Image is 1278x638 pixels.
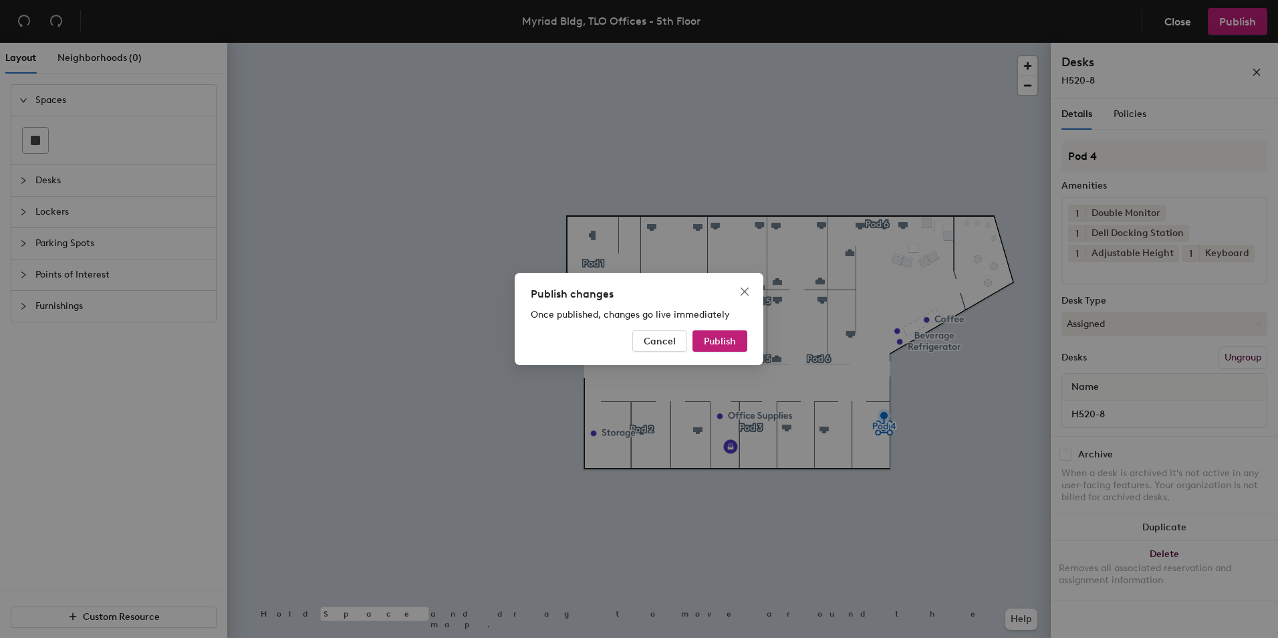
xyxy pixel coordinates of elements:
[692,330,747,352] button: Publish
[632,330,687,352] button: Cancel
[734,281,755,302] button: Close
[704,336,736,347] span: Publish
[734,286,755,297] span: Close
[531,309,730,320] span: Once published, changes go live immediately
[739,286,750,297] span: close
[531,286,747,302] div: Publish changes
[644,336,676,347] span: Cancel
